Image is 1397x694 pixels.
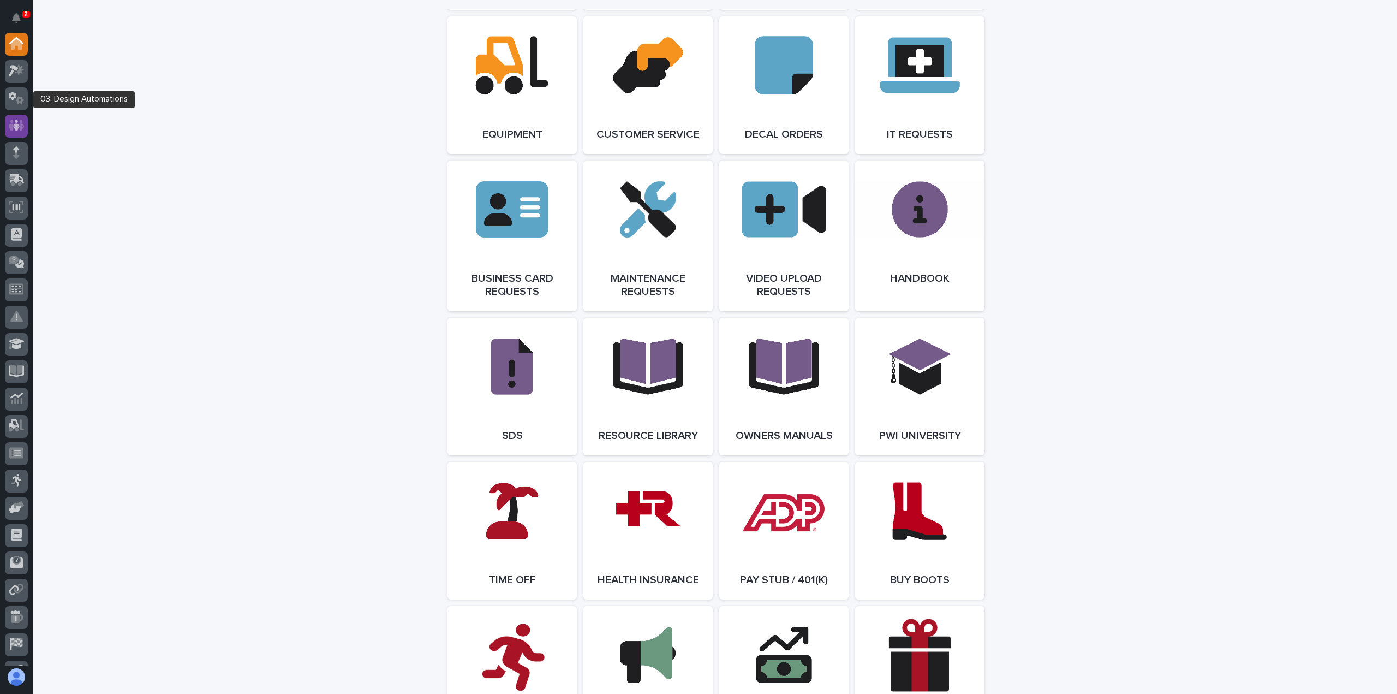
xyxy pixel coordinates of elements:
[447,16,577,154] a: Equipment
[855,16,984,154] a: IT Requests
[583,462,713,600] a: Health Insurance
[14,13,28,31] div: Notifications2
[719,462,849,600] a: Pay Stub / 401(k)
[5,7,28,29] button: Notifications
[24,10,28,18] p: 2
[583,16,713,154] a: Customer Service
[447,318,577,455] a: SDS
[855,462,984,600] a: Buy Boots
[583,161,713,311] a: Maintenance Requests
[719,318,849,455] a: Owners Manuals
[719,16,849,154] a: Decal Orders
[855,318,984,455] a: PWI University
[583,318,713,455] a: Resource Library
[719,161,849,311] a: Video Upload Requests
[447,161,577,311] a: Business Card Requests
[447,462,577,600] a: Time Off
[855,161,984,311] a: Handbook
[5,666,28,689] button: users-avatar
